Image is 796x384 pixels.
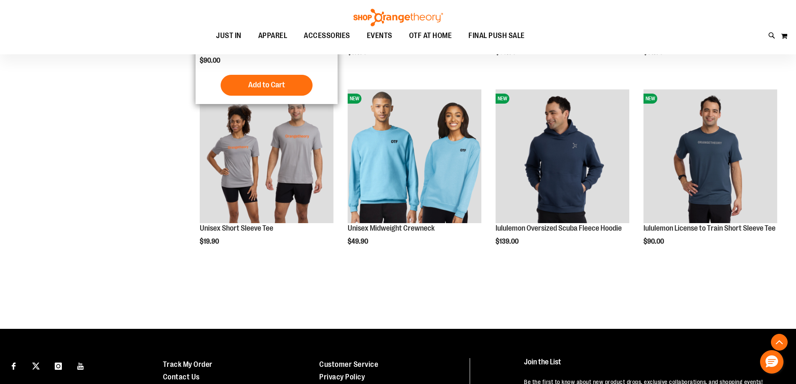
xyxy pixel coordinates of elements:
[760,350,783,374] button: Hello, have a question? Let’s chat.
[352,9,444,26] img: Shop Orangetheory
[200,89,333,224] a: Unisex Short Sleeve TeeNEW
[258,26,287,45] span: APPAREL
[367,26,392,45] span: EVENTS
[496,94,509,104] span: NEW
[460,26,533,46] a: FINAL PUSH SALE
[348,224,435,232] a: Unisex Midweight Crewneck
[348,238,369,245] span: $49.90
[208,26,250,45] a: JUST IN
[32,362,40,370] img: Twitter
[348,89,481,224] a: Unisex Midweight CrewneckNEW
[250,26,296,46] a: APPAREL
[348,94,361,104] span: NEW
[221,75,313,96] button: Add to Cart
[496,89,629,224] a: lululemon Oversized Scuba Fleece HoodieNEW
[348,89,481,223] img: Unisex Midweight Crewneck
[639,85,781,267] div: product
[491,85,633,267] div: product
[200,224,273,232] a: Unisex Short Sleeve Tee
[163,360,213,369] a: Track My Order
[29,358,43,373] a: Visit our X page
[304,26,350,45] span: ACCESSORIES
[468,26,525,45] span: FINAL PUSH SALE
[524,358,777,374] h4: Join the List
[319,373,365,381] a: Privacy Policy
[401,26,460,46] a: OTF AT HOME
[359,26,401,46] a: EVENTS
[771,334,788,351] button: Back To Top
[163,373,200,381] a: Contact Us
[319,360,378,369] a: Customer Service
[74,358,88,373] a: Visit our Youtube page
[496,89,629,223] img: lululemon Oversized Scuba Fleece Hoodie
[496,238,520,245] span: $139.00
[343,85,486,267] div: product
[248,80,285,89] span: Add to Cart
[295,26,359,46] a: ACCESSORIES
[216,26,242,45] span: JUST IN
[6,358,21,373] a: Visit our Facebook page
[200,89,333,223] img: Unisex Short Sleeve Tee
[643,89,777,223] img: lululemon License to Train Short Sleeve Tee
[643,89,777,224] a: lululemon License to Train Short Sleeve TeeNEW
[51,358,66,373] a: Visit our Instagram page
[643,238,665,245] span: $90.00
[409,26,452,45] span: OTF AT HOME
[643,94,657,104] span: NEW
[496,224,622,232] a: lululemon Oversized Scuba Fleece Hoodie
[200,238,220,245] span: $19.90
[196,85,338,267] div: product
[643,224,776,232] a: lululemon License to Train Short Sleeve Tee
[200,57,221,64] span: $90.00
